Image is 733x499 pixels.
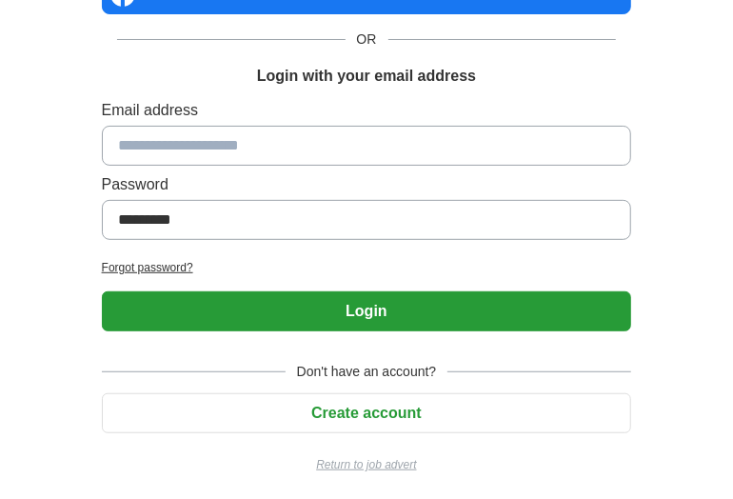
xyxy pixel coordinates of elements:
[257,65,476,88] h1: Login with your email address
[102,393,632,433] button: Create account
[346,30,388,50] span: OR
[102,99,632,122] label: Email address
[102,456,632,473] a: Return to job advert
[102,259,632,276] a: Forgot password?
[102,291,632,331] button: Login
[102,173,632,196] label: Password
[286,362,448,382] span: Don't have an account?
[102,405,632,421] a: Create account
